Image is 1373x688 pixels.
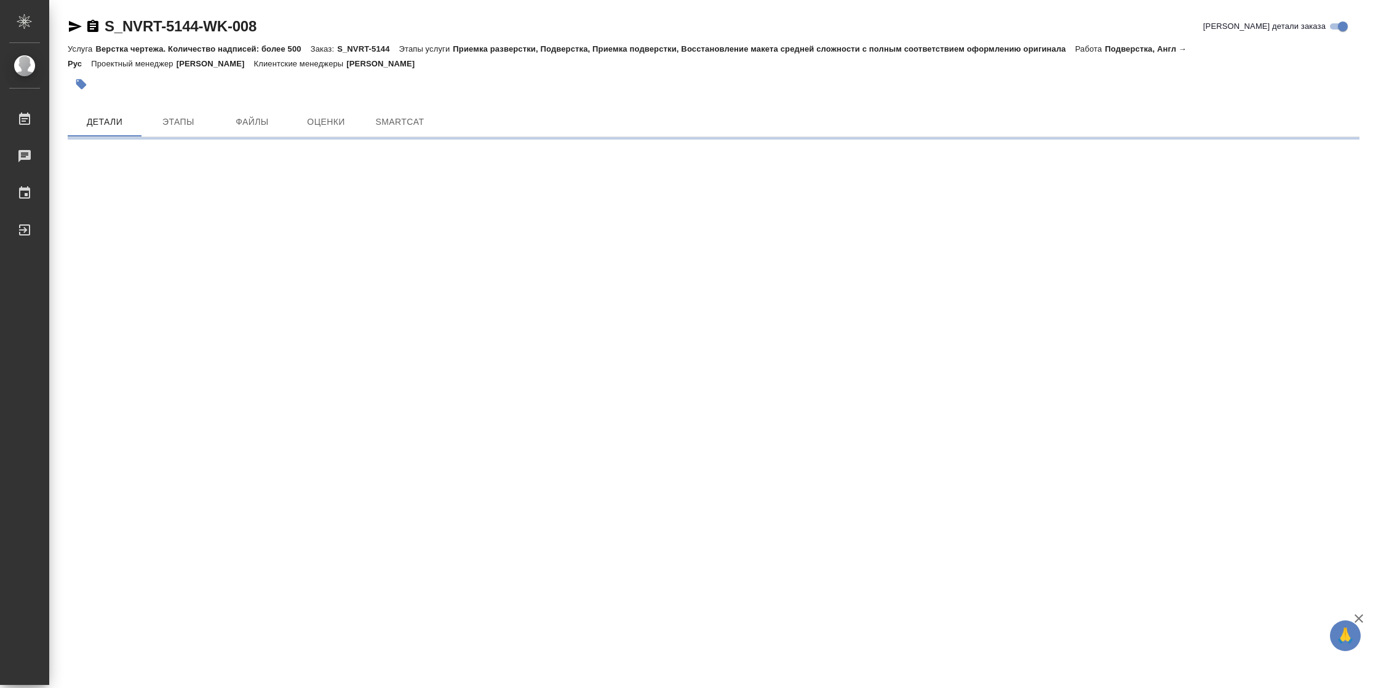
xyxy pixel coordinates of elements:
[337,44,399,53] p: S_NVRT-5144
[370,114,429,130] span: SmartCat
[399,44,453,53] p: Этапы услуги
[453,44,1075,53] p: Приемка разверстки, Подверстка, Приемка подверстки, Восстановление макета средней сложности с пол...
[1075,44,1105,53] p: Работа
[1335,623,1356,649] span: 🙏
[68,71,95,98] button: Добавить тэг
[254,59,347,68] p: Клиентские менеджеры
[346,59,424,68] p: [PERSON_NAME]
[75,114,134,130] span: Детали
[105,18,257,34] a: S_NVRT-5144-WK-008
[296,114,356,130] span: Оценки
[223,114,282,130] span: Файлы
[311,44,337,53] p: Заказ:
[1203,20,1326,33] span: [PERSON_NAME] детали заказа
[177,59,254,68] p: [PERSON_NAME]
[149,114,208,130] span: Этапы
[95,44,310,53] p: Верстка чертежа. Количество надписей: более 500
[1330,620,1361,651] button: 🙏
[91,59,176,68] p: Проектный менеджер
[68,44,95,53] p: Услуга
[86,19,100,34] button: Скопировать ссылку
[68,19,82,34] button: Скопировать ссылку для ЯМессенджера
